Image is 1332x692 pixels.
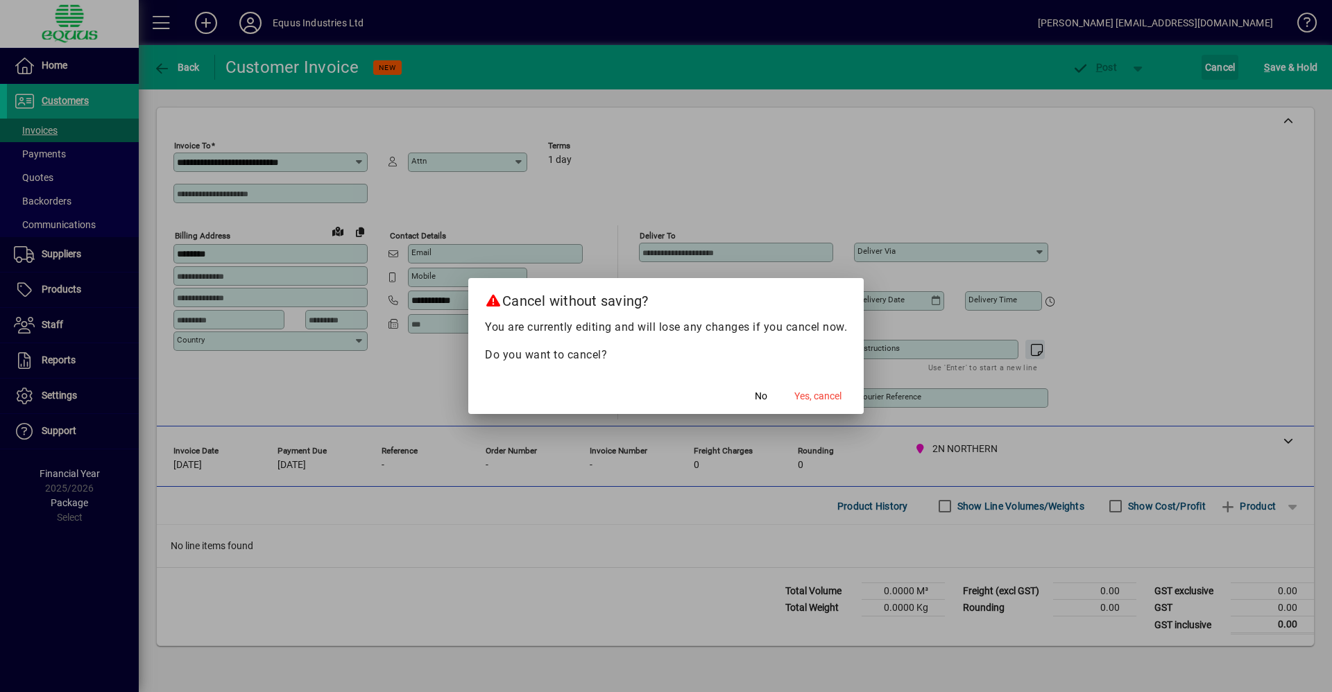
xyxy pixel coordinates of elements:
button: Yes, cancel [789,383,847,408]
button: No [739,383,783,408]
span: No [755,389,767,404]
span: Yes, cancel [794,389,842,404]
p: Do you want to cancel? [485,347,847,363]
p: You are currently editing and will lose any changes if you cancel now. [485,319,847,336]
h2: Cancel without saving? [468,278,864,318]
